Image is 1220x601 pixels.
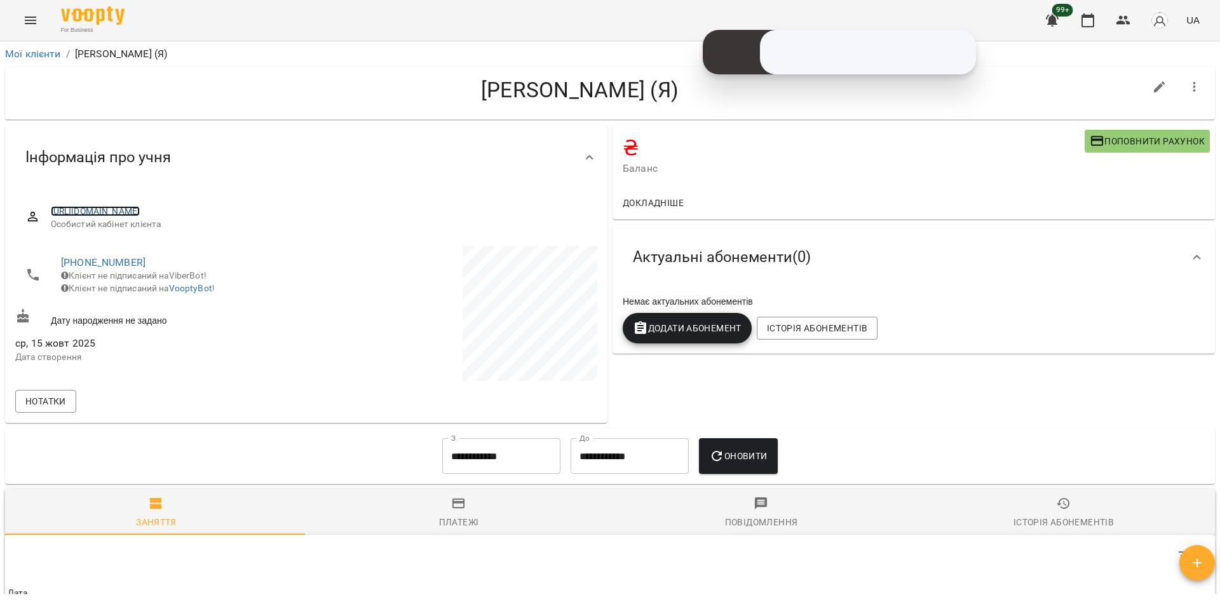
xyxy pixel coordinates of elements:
[15,390,76,413] button: Нотатки
[5,46,1215,62] nav: breadcrumb
[169,283,212,293] a: VooptyBot
[623,313,752,343] button: Додати Абонемент
[633,247,811,267] span: Актуальні абонементи ( 0 )
[15,77,1144,103] h4: [PERSON_NAME] (Я)
[51,206,140,216] a: [URL][DOMAIN_NAME]
[633,321,742,336] span: Додати Абонемент
[1181,8,1205,32] button: UA
[15,351,304,364] p: Дата створення
[136,515,177,530] div: Заняття
[8,586,28,601] div: Дата
[767,321,867,336] span: Історія абонементів
[1090,134,1205,149] span: Поповнити рахунок
[5,535,1215,576] div: Table Toolbar
[623,195,684,211] span: Докладніше
[1085,130,1210,153] button: Поповнити рахунок
[61,6,125,25] img: Voopty Logo
[1013,515,1114,530] div: Історія абонементів
[13,306,306,329] div: Дату народження не задано
[1052,4,1073,17] span: 99+
[61,270,207,280] span: Клієнт не підписаний на ViberBot!
[618,191,689,214] button: Докладніше
[623,135,1085,161] h4: ₴
[5,125,607,190] div: Інформація про учня
[25,148,171,167] span: Інформація про учня
[25,394,66,409] span: Нотатки
[709,448,767,464] span: Оновити
[15,5,46,36] button: Menu
[75,46,168,62] p: [PERSON_NAME] (Я)
[15,336,304,351] span: ср, 15 жовт 2025
[623,161,1085,176] span: Баланс
[8,586,28,601] div: Sort
[1151,11,1169,29] img: avatar_s.png
[5,48,61,60] a: Мої клієнти
[1169,540,1200,570] button: Фільтр
[8,586,1212,601] span: Дата
[725,515,798,530] div: Повідомлення
[61,256,146,268] a: [PHONE_NUMBER]
[1186,13,1200,27] span: UA
[613,225,1215,290] div: Актуальні абонементи(0)
[61,283,215,293] span: Клієнт не підписаний на !
[66,46,70,62] li: /
[51,218,587,231] span: Особистий кабінет клієнта
[699,438,777,474] button: Оновити
[61,26,125,34] span: For Business
[757,317,878,340] button: Історія абонементів
[439,515,479,530] div: Платежі
[620,293,1207,310] div: Немає актуальних абонементів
